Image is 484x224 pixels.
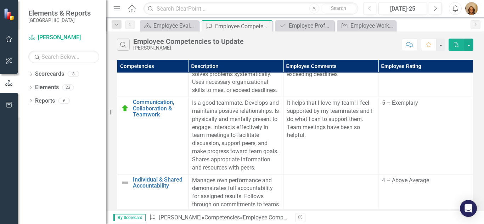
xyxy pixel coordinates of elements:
img: Not Defined [121,178,129,187]
p: Maintains focus on results and solves problems systematically. Uses necessary organizational skil... [192,62,280,94]
div: Employee Professional Development to Update [289,21,332,30]
span: By Scorecard [113,214,146,221]
p: Is a good teammate. Develops and maintains positive relationships. Is physically and mentally pre... [192,99,280,172]
a: Employee Work Plan Milestones to Update [339,21,394,30]
td: Double-Click to Edit [283,60,378,97]
td: Double-Click to Edit Right Click for Context Menu [117,97,188,174]
div: Employee Competencies to Update [243,214,330,221]
span: Elements & Reports [28,9,91,17]
button: [DATE]-25 [378,2,427,15]
a: Employee Professional Development to Update [277,21,332,30]
div: [DATE]-25 [381,5,424,13]
a: Competencies [204,214,240,221]
div: Employee Evaluation Navigation [153,21,197,30]
div: Employee Competencies to Update [215,22,271,31]
div: 23 [62,85,74,91]
img: ClearPoint Strategy [4,8,16,21]
div: [PERSON_NAME] [133,45,244,51]
a: Communication, Collaboration & Teamwork [133,99,185,118]
img: On Target [121,104,129,113]
div: Employee Competencies to Update [133,38,244,45]
a: Individual & Shared Accountability [133,177,185,189]
a: [PERSON_NAME] [159,214,202,221]
td: Double-Click to Edit [378,97,473,174]
p: It helps that I love my team! I feel supported by my teammates and I do what I can to support the... [287,99,375,139]
small: [GEOGRAPHIC_DATA] [28,17,91,23]
td: Double-Click to Edit Right Click for Context Menu [117,60,188,97]
a: Reports [35,97,55,105]
a: Scorecards [35,70,64,78]
span: 4 – Above Average [382,177,429,184]
div: 6 [58,98,70,104]
div: 8 [68,71,79,77]
a: Employee Evaluation Navigation [142,21,197,30]
a: [PERSON_NAME] [28,34,99,42]
input: Search Below... [28,51,99,63]
td: Double-Click to Edit [378,60,473,97]
div: Employee Work Plan Milestones to Update [350,21,394,30]
div: » » [149,214,290,222]
div: Open Intercom Messenger [460,200,477,217]
span: 5 – Exemplary [382,99,418,106]
span: Search [331,5,346,11]
input: Search ClearPoint... [143,2,358,15]
button: Search [321,4,356,13]
img: Corrine Jaeger [465,2,478,15]
td: Double-Click to Edit [283,97,378,174]
a: Elements [35,84,59,92]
